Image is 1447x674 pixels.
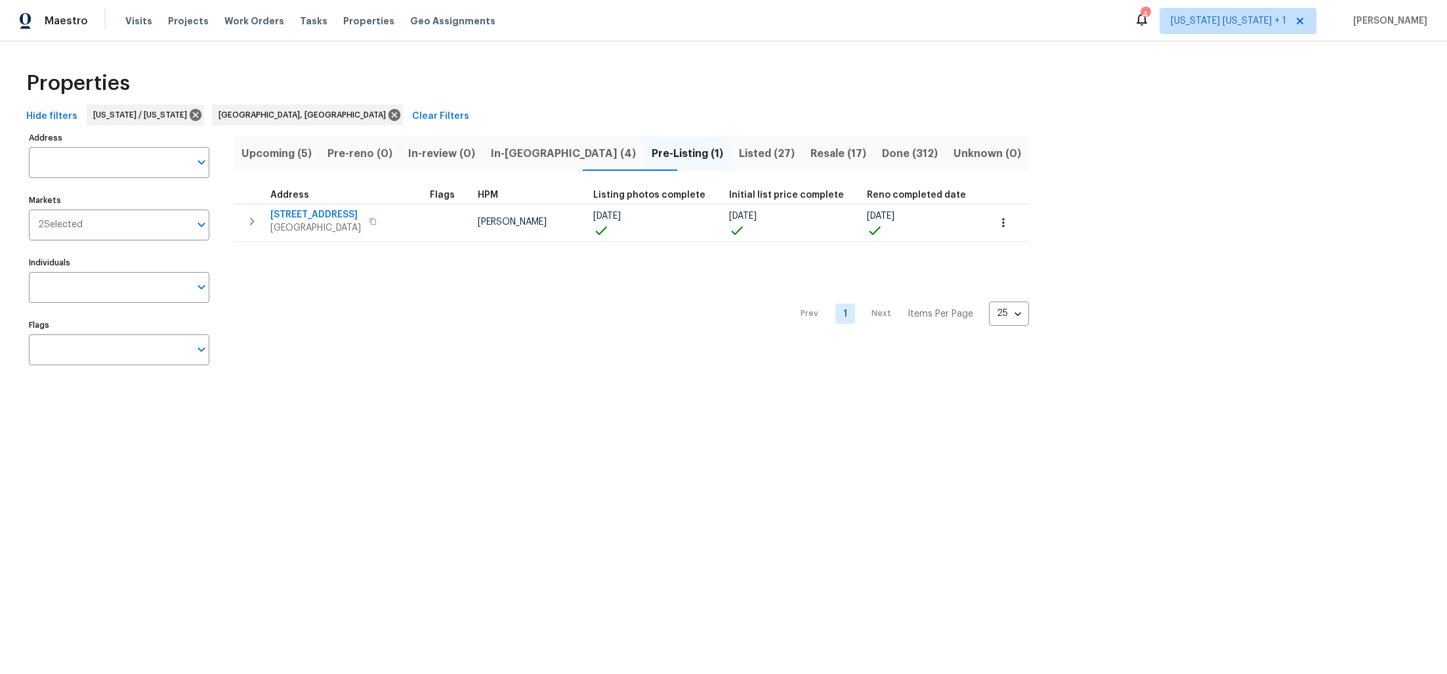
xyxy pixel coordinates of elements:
button: Open [192,215,211,234]
span: Done (312) [882,145,938,163]
span: Unknown (0) [954,145,1021,163]
span: [DATE] [867,212,894,221]
span: Maestro [45,14,88,28]
span: Listing photos complete [593,191,705,200]
span: Reno completed date [867,191,966,200]
nav: Pagination Navigation [788,250,1029,378]
span: Tasks [300,16,327,26]
button: Open [192,278,211,296]
span: [PERSON_NAME] [1348,14,1427,28]
span: 2 Selected [38,219,83,231]
span: Properties [343,14,394,28]
span: [PERSON_NAME] [478,217,547,227]
span: Projects [168,14,209,28]
span: Properties [26,77,130,90]
p: Items Per Page [908,307,973,321]
div: [US_STATE] / [US_STATE] [87,104,204,125]
label: Markets [29,196,209,204]
span: [US_STATE] [US_STATE] + 1 [1171,14,1286,28]
div: [GEOGRAPHIC_DATA], [GEOGRAPHIC_DATA] [212,104,403,125]
span: Clear Filters [412,108,469,125]
span: Visits [125,14,152,28]
span: [US_STATE] / [US_STATE] [93,108,192,122]
span: Geo Assignments [410,14,495,28]
span: [GEOGRAPHIC_DATA] [270,221,361,235]
div: 4 [1141,8,1150,21]
span: [GEOGRAPHIC_DATA], [GEOGRAPHIC_DATA] [219,108,391,122]
a: Goto page 1 [835,303,855,324]
span: Pre-Listing (1) [652,145,723,163]
label: Flags [29,321,209,329]
span: Hide filters [26,108,77,125]
span: Address [270,191,309,200]
span: [STREET_ADDRESS] [270,208,361,221]
span: Flags [430,191,455,200]
span: Listed (27) [739,145,795,163]
span: Pre-reno (0) [327,145,392,163]
span: Work Orders [224,14,284,28]
label: Individuals [29,259,209,267]
span: Initial list price complete [729,191,844,200]
div: 25 [989,296,1029,330]
span: Upcoming (5) [241,145,312,163]
button: Open [192,153,211,171]
span: In-review (0) [408,145,475,163]
span: HPM [478,191,498,200]
span: [DATE] [729,212,757,221]
span: Resale (17) [810,145,866,163]
button: Hide filters [21,104,83,129]
button: Open [192,340,211,359]
span: [DATE] [593,212,621,221]
button: Clear Filters [407,104,474,129]
span: In-[GEOGRAPHIC_DATA] (4) [491,145,636,163]
label: Address [29,134,209,142]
